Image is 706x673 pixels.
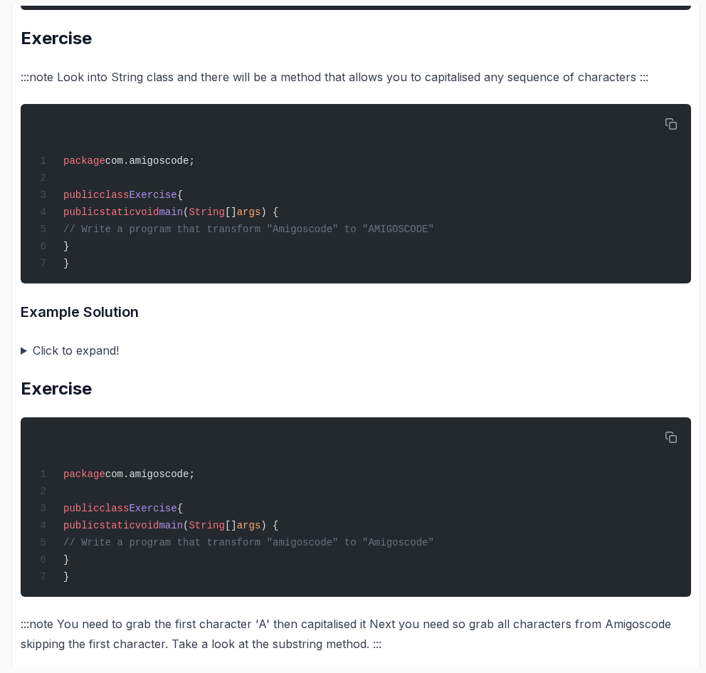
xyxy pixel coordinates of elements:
[225,207,237,218] span: []
[63,537,434,548] span: // Write a program that transform "amigoscode" to "Amigoscode"
[183,207,189,218] span: (
[135,520,159,531] span: void
[189,520,224,531] span: String
[63,207,99,218] span: public
[177,189,183,201] span: {
[237,207,261,218] span: args
[99,520,135,531] span: static
[63,241,69,252] span: }
[63,469,105,480] span: package
[21,27,691,50] h2: Exercise
[237,520,261,531] span: args
[99,207,135,218] span: static
[63,155,105,167] span: package
[99,189,129,201] span: class
[63,503,99,514] span: public
[159,520,183,531] span: main
[63,258,69,269] span: }
[135,207,159,218] span: void
[63,189,99,201] span: public
[159,207,183,218] span: main
[260,520,278,531] span: ) {
[129,503,176,514] span: Exercise
[105,469,195,480] span: com.amigoscode;
[21,614,691,654] p: :::note You need to grab the first character 'A' then capitalised it Next you need so grab all ch...
[21,340,691,360] summary: Click to expand!
[183,520,189,531] span: (
[63,571,69,583] span: }
[63,520,99,531] span: public
[63,224,434,235] span: // Write a program that transform "Amigoscode" to "AMIGOSCODE"
[225,520,237,531] span: []
[21,67,691,87] p: :::note Look into String class and there will be a method that allows you to capitalised any sequ...
[99,503,129,514] span: class
[105,155,195,167] span: com.amigoscode;
[129,189,176,201] span: Exercise
[177,503,183,514] span: {
[21,377,691,400] h2: Exercise
[260,207,278,218] span: ) {
[63,554,69,565] span: }
[21,301,691,323] h3: Example Solution
[189,207,224,218] span: String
